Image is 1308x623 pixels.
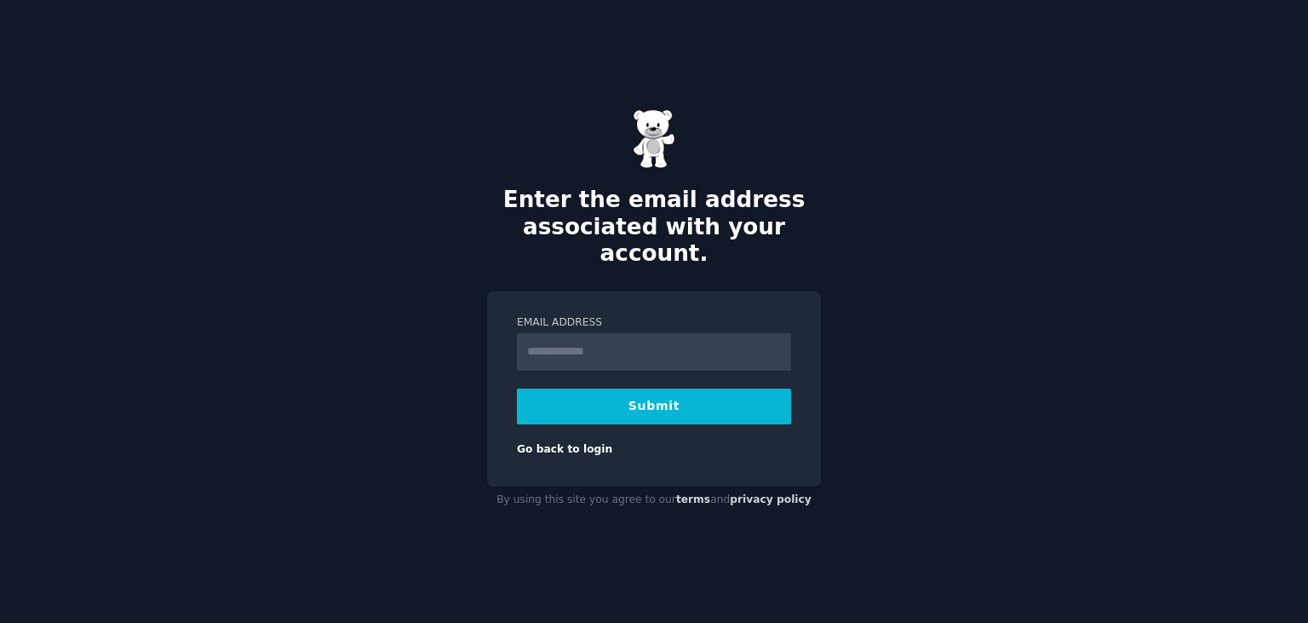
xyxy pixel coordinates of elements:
[517,443,612,455] a: Go back to login
[487,187,821,268] h2: Enter the email address associated with your account.
[676,493,710,505] a: terms
[633,109,675,169] img: Gummy Bear
[517,315,791,331] label: Email Address
[517,389,791,424] button: Submit
[487,487,821,514] div: By using this site you agree to our and
[730,493,812,505] a: privacy policy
